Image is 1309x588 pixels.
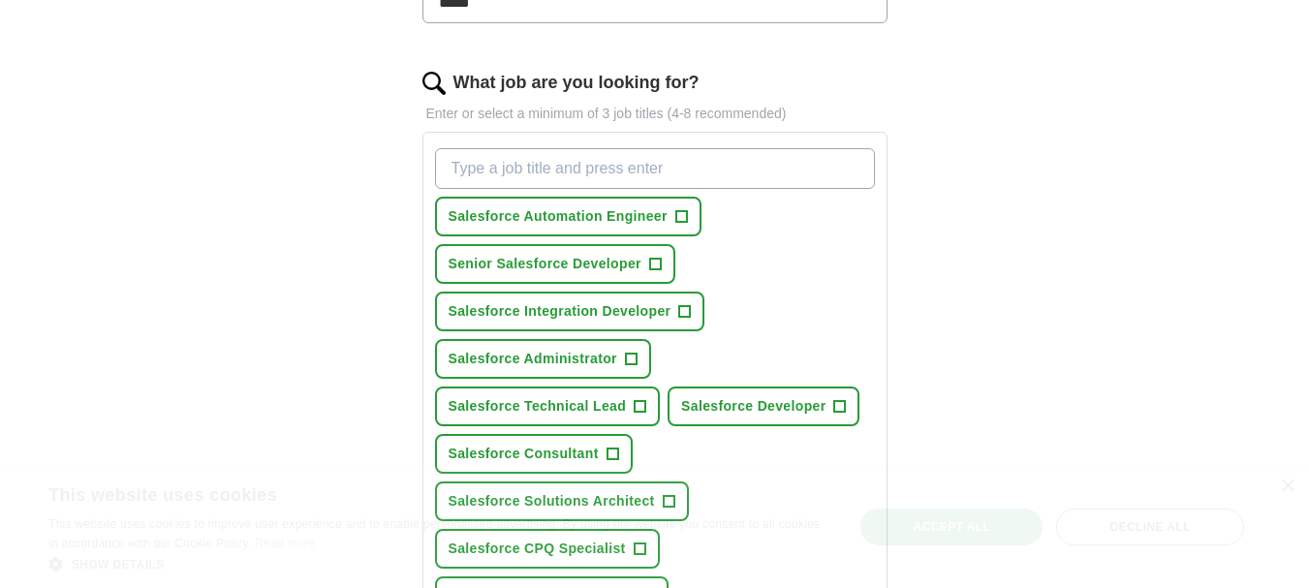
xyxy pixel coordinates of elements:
div: Close [1280,480,1294,494]
span: Salesforce Administrator [449,349,617,369]
img: search.png [422,72,446,95]
div: Accept all [860,509,1043,545]
button: Salesforce Technical Lead [435,387,661,426]
button: Salesforce Automation Engineer [435,197,701,236]
button: Salesforce Integration Developer [435,292,705,331]
span: Salesforce Integration Developer [449,301,671,322]
span: Salesforce Automation Engineer [449,206,668,227]
a: Read more, opens a new window [255,537,315,550]
span: Show details [72,558,165,572]
div: Show details [48,554,830,573]
div: This website uses cookies [48,478,782,507]
button: Salesforce Developer [668,387,859,426]
p: Enter or select a minimum of 3 job titles (4-8 recommended) [422,104,888,124]
button: Salesforce Consultant [435,434,633,474]
button: Senior Salesforce Developer [435,244,675,284]
input: Type a job title and press enter [435,148,875,189]
span: Salesforce Consultant [449,444,599,464]
label: What job are you looking for? [453,70,700,96]
span: Senior Salesforce Developer [449,254,641,274]
span: This website uses cookies to improve user experience and to enable personalised advertising. By u... [48,517,820,550]
button: Salesforce Administrator [435,339,651,379]
span: Salesforce Technical Lead [449,396,627,417]
span: Salesforce Developer [681,396,826,417]
div: Decline all [1056,509,1244,545]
